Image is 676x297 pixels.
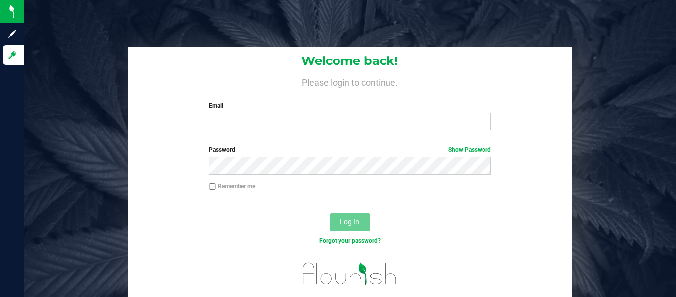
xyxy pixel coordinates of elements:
[319,238,381,244] a: Forgot your password?
[7,29,17,39] inline-svg: Sign up
[330,213,370,231] button: Log In
[128,75,573,87] h4: Please login to continue.
[294,256,406,292] img: flourish_logo.svg
[340,218,359,226] span: Log In
[209,146,235,153] span: Password
[209,101,490,110] label: Email
[128,55,573,67] h1: Welcome back!
[7,50,17,60] inline-svg: Log in
[209,182,255,191] label: Remember me
[209,183,216,190] input: Remember me
[448,146,491,153] a: Show Password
